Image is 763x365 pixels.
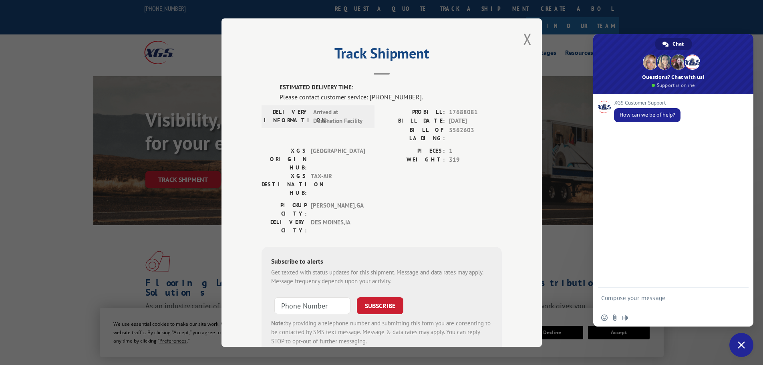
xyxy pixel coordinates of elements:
span: 319 [449,155,502,165]
span: [DATE] [449,117,502,126]
span: 17688081 [449,107,502,117]
span: Audio message [622,315,628,321]
div: Please contact customer service: [PHONE_NUMBER]. [280,92,502,101]
span: 5562603 [449,125,502,142]
label: BILL DATE: [382,117,445,126]
h2: Track Shipment [262,48,502,63]
div: Get texted with status updates for this shipment. Message and data rates may apply. Message frequ... [271,268,492,286]
div: Chat [655,38,692,50]
button: SUBSCRIBE [357,297,403,314]
textarea: Compose your message... [601,294,728,309]
span: DES MOINES , IA [311,218,365,234]
span: Send a file [612,315,618,321]
label: XGS ORIGIN HUB: [262,146,307,171]
label: DELIVERY CITY: [262,218,307,234]
button: Close modal [523,28,532,50]
label: ESTIMATED DELIVERY TIME: [280,83,502,92]
input: Phone Number [274,297,350,314]
label: XGS DESTINATION HUB: [262,171,307,197]
span: 1 [449,146,502,155]
span: Chat [672,38,684,50]
div: Close chat [729,333,753,357]
span: Arrived at Destination Facility [313,107,367,125]
label: PIECES: [382,146,445,155]
span: [PERSON_NAME] , GA [311,201,365,218]
label: DELIVERY INFORMATION: [264,107,309,125]
span: XGS Customer Support [614,100,680,106]
div: by providing a telephone number and submitting this form you are consenting to be contacted by SM... [271,319,492,346]
label: PROBILL: [382,107,445,117]
label: WEIGHT: [382,155,445,165]
span: [GEOGRAPHIC_DATA] [311,146,365,171]
span: How can we be of help? [620,111,675,118]
strong: Note: [271,319,285,327]
label: PICKUP CITY: [262,201,307,218]
label: BILL OF LADING: [382,125,445,142]
span: Insert an emoji [601,315,608,321]
div: Subscribe to alerts [271,256,492,268]
span: TAX-AIR [311,171,365,197]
